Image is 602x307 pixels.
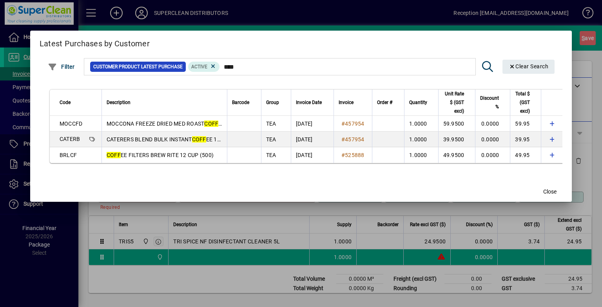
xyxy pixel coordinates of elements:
div: Total $ (GST excl) [515,90,537,115]
div: Barcode [232,98,256,107]
span: 457954 [345,136,364,143]
div: Group [266,98,286,107]
td: 0.0000 [475,147,510,163]
span: 457954 [345,121,364,127]
span: Filter [48,64,75,70]
div: Discount % [480,94,506,111]
span: Quantity [409,98,427,107]
span: Customer Product Latest Purchase [93,63,183,71]
td: 1.0000 [404,116,438,132]
div: Invoice [339,98,367,107]
span: Clear Search [509,63,549,69]
button: Filter [46,60,77,74]
td: 49.9500 [438,147,475,163]
td: 1.0000 [404,147,438,163]
button: Clear [502,60,555,74]
em: COFF [107,152,121,158]
td: 39.9500 [438,132,475,147]
div: Order # [377,98,399,107]
span: EE FILTERS BREW RITE 12 CUP (500) [107,152,214,158]
td: [DATE] [291,132,334,147]
span: 525888 [345,152,364,158]
td: [DATE] [291,147,334,163]
span: # [341,136,345,143]
td: 39.95 [510,132,540,147]
span: CATERB [60,136,80,142]
div: Quantity [409,98,434,107]
span: Group [266,98,279,107]
td: 49.95 [510,147,540,163]
em: COFF [192,136,206,143]
span: Total $ (GST excl) [515,90,529,115]
div: Unit Rate $ (GST excl) [443,90,471,115]
mat-chip: Product Activation Status: Active [188,62,219,72]
a: #525888 [339,151,367,159]
td: 59.95 [510,116,540,132]
td: [DATE] [291,116,334,132]
span: # [341,152,345,158]
span: Invoice [339,98,354,107]
span: Order # [377,98,392,107]
span: Active [191,64,207,69]
em: COFF [204,121,218,127]
button: Close [537,185,562,199]
a: #457954 [339,119,367,128]
div: Description [107,98,222,107]
span: Barcode [232,98,249,107]
div: Code [60,98,97,107]
span: # [341,121,345,127]
a: #457954 [339,135,367,144]
span: TEA [266,152,276,158]
td: 0.0000 [475,116,510,132]
span: BRLCF [60,152,77,158]
td: 1.0000 [404,132,438,147]
span: CATERERS BLEND BULK INSTANT EE 1KG [107,136,225,143]
span: MOCCFD [60,121,83,127]
h2: Latest Purchases by Customer [30,31,572,53]
span: Description [107,98,131,107]
span: Unit Rate $ (GST excl) [443,90,464,115]
span: Close [543,188,557,196]
td: 59.9500 [438,116,475,132]
div: Invoice Date [296,98,329,107]
span: MOCCONA FREEZE DRIED MED ROAST EE 500G (#5) [107,121,252,127]
span: Discount % [480,94,499,111]
span: Code [60,98,71,107]
span: TEA [266,136,276,143]
span: Invoice Date [296,98,322,107]
td: 0.0000 [475,132,510,147]
span: TEA [266,121,276,127]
